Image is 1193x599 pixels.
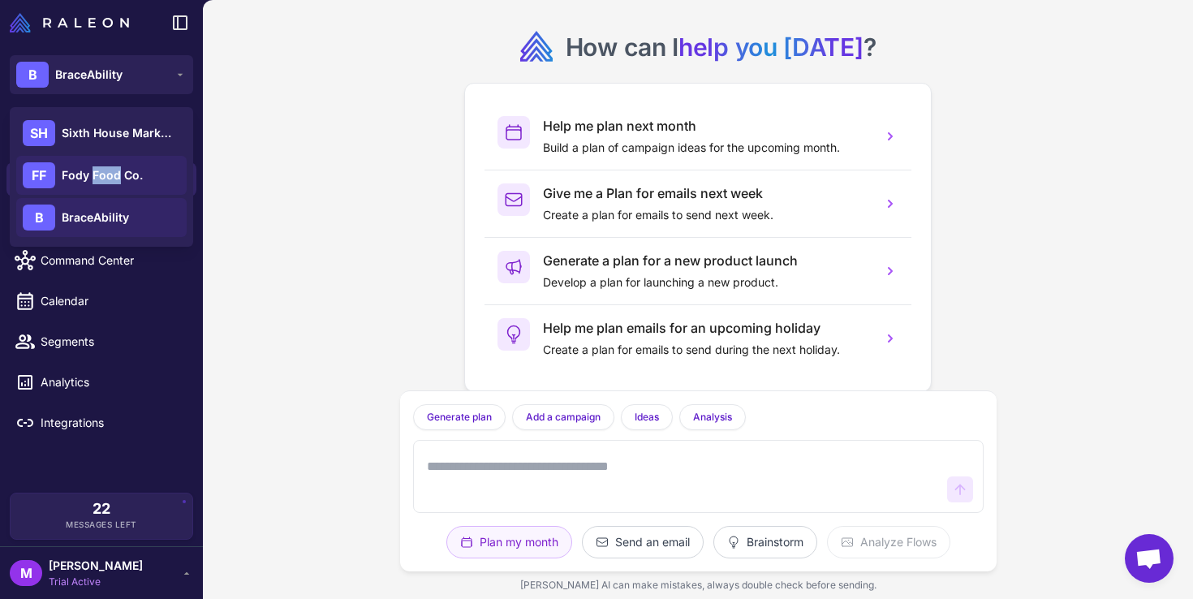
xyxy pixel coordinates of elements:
a: Segments [6,325,196,359]
span: Analysis [693,410,732,424]
a: Integrations [6,406,196,440]
div: B [23,205,55,231]
span: Segments [41,333,183,351]
img: Raleon Logo [10,13,129,32]
div: [PERSON_NAME] AI can make mistakes, always double check before sending. [400,571,997,599]
button: Send an email [582,526,704,558]
a: Command Center [6,243,196,278]
span: [PERSON_NAME] [49,557,143,575]
h3: Give me a Plan for emails next week [543,183,869,203]
button: Analyze Flows [827,526,950,558]
p: Create a plan for emails to send next week. [543,206,869,224]
div: SH [23,120,55,146]
button: Ideas [621,404,673,430]
div: M [10,560,42,586]
a: Analytics [6,365,196,399]
p: Build a plan of campaign ideas for the upcoming month. [543,139,869,157]
span: Analytics [41,373,183,391]
span: 22 [93,502,110,516]
p: Create a plan for emails to send during the next holiday. [543,341,869,359]
h2: How can I ? [566,31,876,63]
a: Chats [6,162,196,196]
span: Sixth House Marketing [62,124,175,142]
span: Messages Left [66,519,137,531]
p: Develop a plan for launching a new product. [543,274,869,291]
button: Generate plan [413,404,506,430]
h3: Help me plan emails for an upcoming holiday [543,318,869,338]
span: Generate plan [427,410,492,424]
span: Integrations [41,414,183,432]
button: Analysis [679,404,746,430]
div: FF [23,162,55,188]
button: Plan my month [446,526,572,558]
h3: Help me plan next month [543,116,869,136]
a: Calendar [6,284,196,318]
button: Add a campaign [512,404,614,430]
span: BraceAbility [62,209,129,226]
span: Ideas [635,410,659,424]
button: BBraceAbility [10,55,193,94]
div: B [16,62,49,88]
button: Brainstorm [713,526,817,558]
h3: Generate a plan for a new product launch [543,251,869,270]
span: Add a campaign [526,410,601,424]
span: BraceAbility [55,66,123,84]
span: Calendar [41,292,183,310]
a: Knowledge [6,203,196,237]
span: help you [DATE] [678,32,864,62]
span: Fody Food Co. [62,166,143,184]
span: Trial Active [49,575,143,589]
a: Open chat [1125,534,1174,583]
span: Command Center [41,252,183,269]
